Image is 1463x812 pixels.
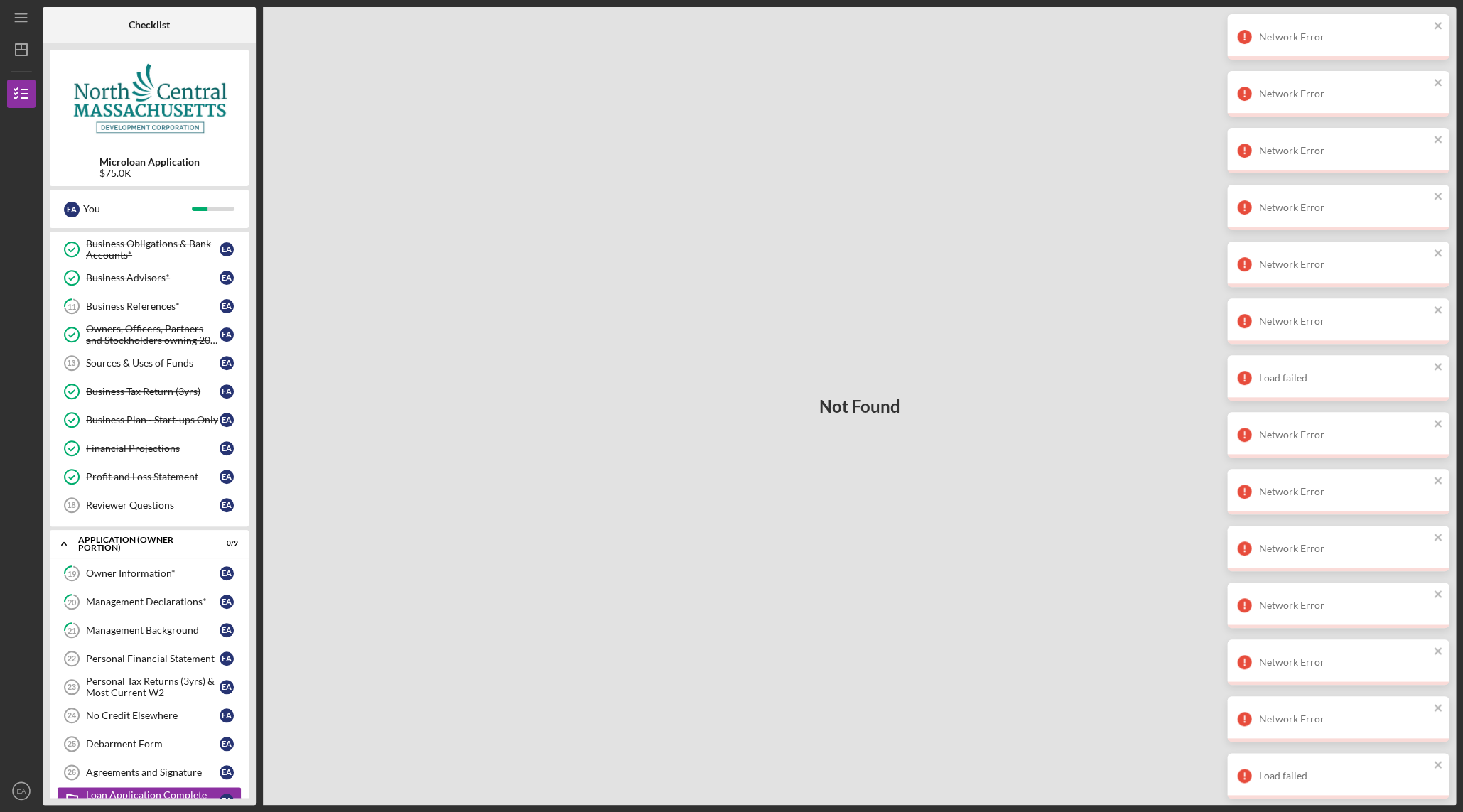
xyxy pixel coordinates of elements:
[220,299,234,313] div: E A
[50,57,249,142] img: Product logo
[67,501,75,509] tspan: 18
[220,680,234,694] div: E A
[1258,600,1429,611] div: Network Error
[57,434,242,462] a: Financial ProjectionsEA
[86,767,220,778] div: Agreements and Signature
[220,595,234,609] div: E A
[78,536,203,552] div: APPLICATION (OWNER PORTION)
[17,787,26,795] text: EA
[1258,88,1429,99] div: Network Error
[57,264,242,292] a: Business Advisors*EA
[57,616,242,644] a: 21Management BackgroundEA
[83,197,192,221] div: You
[220,794,234,808] div: E A
[1433,134,1443,147] button: close
[1433,361,1443,374] button: close
[1258,145,1429,156] div: Network Error
[220,737,234,751] div: E A
[129,19,170,31] b: Checklist
[57,349,242,377] a: 13Sources & Uses of FundsEA
[86,789,220,812] div: Loan Application Complete (No action required)
[1433,475,1443,488] button: close
[220,441,234,455] div: E A
[86,443,220,454] div: Financial Projections
[86,624,220,636] div: Management Background
[220,242,234,256] div: E A
[1433,759,1443,772] button: close
[86,301,220,312] div: Business References*
[68,597,77,607] tspan: 20
[86,499,220,511] div: Reviewer Questions
[57,559,242,588] a: 19Owner Information*EA
[220,765,234,779] div: E A
[1433,20,1443,33] button: close
[220,623,234,637] div: E A
[220,470,234,484] div: E A
[7,776,36,805] button: EA
[220,498,234,512] div: E A
[57,377,242,406] a: Business Tax Return (3yrs)EA
[220,413,234,427] div: E A
[68,302,76,311] tspan: 11
[57,462,242,491] a: Profit and Loss StatementEA
[1433,702,1443,715] button: close
[1258,486,1429,497] div: Network Error
[86,653,220,664] div: Personal Financial Statement
[67,359,75,367] tspan: 13
[64,202,80,217] div: E A
[68,654,76,663] tspan: 22
[1258,656,1429,668] div: Network Error
[68,768,76,776] tspan: 26
[86,596,220,607] div: Management Declarations*
[57,235,242,264] a: Business Obligations & Bank Accounts*EA
[1433,77,1443,90] button: close
[68,711,77,720] tspan: 24
[99,156,200,168] b: Microloan Application
[57,701,242,730] a: 24No Credit ElsewhereEA
[86,414,220,426] div: Business Plan - Start-ups Only
[57,644,242,673] a: 22Personal Financial StatementEA
[86,323,220,346] div: Owners, Officers, Partners and Stockholders owning 20% or more*
[57,758,242,786] a: 26Agreements and SignatureEA
[1433,645,1443,659] button: close
[68,740,76,748] tspan: 25
[220,384,234,399] div: E A
[220,566,234,580] div: E A
[57,730,242,758] a: 25Debarment FormEA
[1433,190,1443,204] button: close
[819,396,900,416] h3: Not Found
[1433,247,1443,261] button: close
[1258,713,1429,725] div: Network Error
[86,272,220,283] div: Business Advisors*
[99,168,200,179] div: $75.0K
[220,356,234,370] div: E A
[1258,202,1429,213] div: Network Error
[86,386,220,397] div: Business Tax Return (3yrs)
[1258,315,1429,327] div: Network Error
[1433,418,1443,431] button: close
[57,406,242,434] a: Business Plan - Start-ups OnlyEA
[1433,588,1443,602] button: close
[220,271,234,285] div: E A
[57,320,242,349] a: Owners, Officers, Partners and Stockholders owning 20% or more*EA
[1258,543,1429,554] div: Network Error
[1433,531,1443,545] button: close
[1258,372,1429,384] div: Load failed
[57,491,242,519] a: 18Reviewer QuestionsEA
[68,569,77,578] tspan: 19
[1258,31,1429,43] div: Network Error
[57,588,242,616] a: 20Management Declarations*EA
[86,238,220,261] div: Business Obligations & Bank Accounts*
[68,683,76,691] tspan: 23
[86,710,220,721] div: No Credit Elsewhere
[1258,259,1429,270] div: Network Error
[86,568,220,579] div: Owner Information*
[212,539,238,548] div: 0 / 9
[220,708,234,722] div: E A
[1433,304,1443,318] button: close
[86,738,220,749] div: Debarment Form
[220,651,234,666] div: E A
[86,357,220,369] div: Sources & Uses of Funds
[86,676,220,698] div: Personal Tax Returns (3yrs) & Most Current W2
[57,292,242,320] a: 11Business References*EA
